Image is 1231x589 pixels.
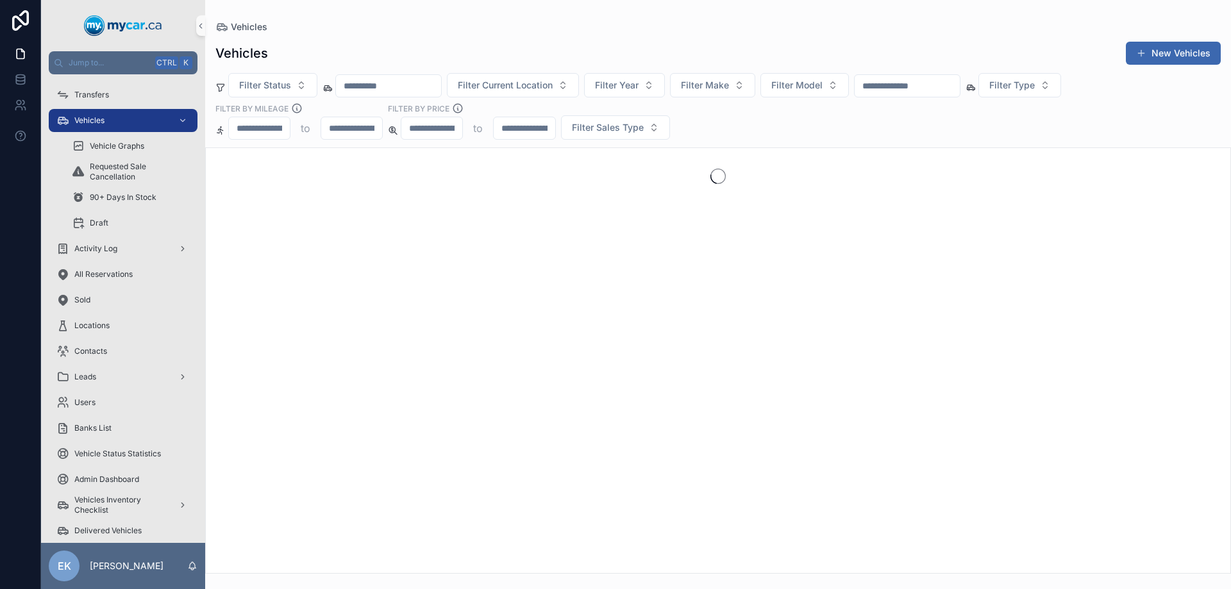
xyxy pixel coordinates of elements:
[74,372,96,382] span: Leads
[49,83,197,106] a: Transfers
[181,58,191,68] span: K
[572,121,644,134] span: Filter Sales Type
[561,115,670,140] button: Select Button
[239,79,291,92] span: Filter Status
[771,79,823,92] span: Filter Model
[1126,42,1221,65] button: New Vehicles
[670,73,755,97] button: Select Button
[74,244,117,254] span: Activity Log
[49,288,197,311] a: Sold
[155,56,178,69] span: Ctrl
[64,135,197,158] a: Vehicle Graphs
[215,44,268,62] h1: Vehicles
[388,103,449,114] label: FILTER BY PRICE
[49,365,197,388] a: Leads
[74,526,142,536] span: Delivered Vehicles
[989,79,1035,92] span: Filter Type
[231,21,267,33] span: Vehicles
[681,79,729,92] span: Filter Make
[49,51,197,74] button: Jump to...CtrlK
[74,423,112,433] span: Banks List
[978,73,1061,97] button: Select Button
[90,192,156,203] span: 90+ Days In Stock
[64,186,197,209] a: 90+ Days In Stock
[760,73,849,97] button: Select Button
[74,397,96,408] span: Users
[74,269,133,279] span: All Reservations
[49,494,197,517] a: Vehicles Inventory Checklist
[49,519,197,542] a: Delivered Vehicles
[49,442,197,465] a: Vehicle Status Statistics
[215,21,267,33] a: Vehicles
[74,474,139,485] span: Admin Dashboard
[74,495,168,515] span: Vehicles Inventory Checklist
[74,90,109,100] span: Transfers
[74,346,107,356] span: Contacts
[49,340,197,363] a: Contacts
[69,58,150,68] span: Jump to...
[49,417,197,440] a: Banks List
[74,320,110,331] span: Locations
[473,120,483,136] p: to
[64,160,197,183] a: Requested Sale Cancellation
[215,103,289,114] label: Filter By Mileage
[49,109,197,132] a: Vehicles
[595,79,639,92] span: Filter Year
[74,115,105,126] span: Vehicles
[74,295,90,305] span: Sold
[584,73,665,97] button: Select Button
[458,79,553,92] span: Filter Current Location
[49,263,197,286] a: All Reservations
[49,391,197,414] a: Users
[90,560,163,572] p: [PERSON_NAME]
[41,74,205,543] div: scrollable content
[90,162,185,182] span: Requested Sale Cancellation
[58,558,71,574] span: EK
[49,237,197,260] a: Activity Log
[84,15,162,36] img: App logo
[64,212,197,235] a: Draft
[90,141,144,151] span: Vehicle Graphs
[90,218,108,228] span: Draft
[49,468,197,491] a: Admin Dashboard
[228,73,317,97] button: Select Button
[301,120,310,136] p: to
[74,449,161,459] span: Vehicle Status Statistics
[49,314,197,337] a: Locations
[447,73,579,97] button: Select Button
